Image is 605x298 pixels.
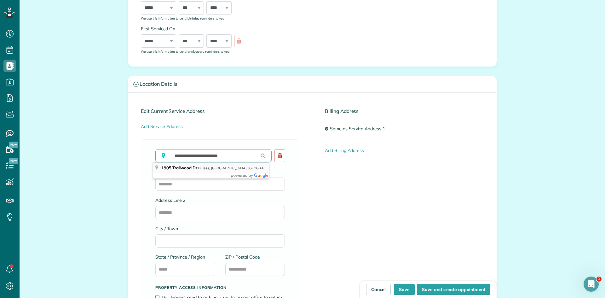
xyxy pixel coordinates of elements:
span: 1905 [161,165,171,170]
span: , [GEOGRAPHIC_DATA], [GEOGRAPHIC_DATA] [198,166,284,170]
span: New [9,142,18,148]
label: ZIP / Postal Code [225,254,285,260]
a: Add Service Address [141,124,183,129]
a: Add Billing Address [325,148,364,153]
h4: Billing Address [325,108,484,114]
span: Euless [198,166,209,170]
label: First Serviced On [141,26,246,32]
span: New [9,158,18,164]
span: Trailwood Dr [172,165,198,170]
button: Save and create appointment [417,284,490,295]
a: Same as Service Address 1 [328,123,390,135]
a: Cancel [366,284,391,295]
span: 1 [596,277,602,282]
sub: We use this information to send anniversary reminders to you. [141,50,230,53]
a: Location Details [128,76,496,92]
label: State / Province / Region [155,254,215,260]
iframe: Intercom live chat [584,277,599,292]
sub: We use this information to send birthday reminders to you. [141,16,225,20]
label: City / Town [155,225,285,232]
button: Save [394,284,415,295]
label: Address Line 2 [155,197,285,203]
h5: Property access information [155,285,285,289]
h4: Edit Current Service Address [141,108,299,114]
